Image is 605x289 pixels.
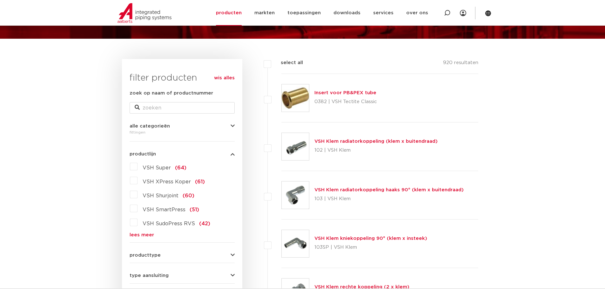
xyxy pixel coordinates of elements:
span: (60) [183,193,194,198]
span: VSH SudoPress RVS [143,221,195,226]
span: (64) [175,165,186,170]
span: VSH Super [143,165,171,170]
a: lees meer [130,233,235,237]
p: 0382 | VSH Tectite Classic [314,97,377,107]
span: producttype [130,253,161,258]
span: type aansluiting [130,273,169,278]
button: type aansluiting [130,273,235,278]
label: select all [271,59,303,67]
h3: filter producten [130,72,235,84]
div: fittingen [130,128,235,136]
p: 102 | VSH Klem [314,145,438,155]
span: VSH Shurjoint [143,193,178,198]
p: 920 resultaten [443,59,478,69]
p: 103SP | VSH Klem [314,242,427,253]
img: Thumbnail for Insert voor PB&PEX tube [282,84,309,112]
span: (42) [199,221,210,226]
a: VSH Klem radiatorkoppeling (klem x buitendraad) [314,139,438,144]
span: productlijn [130,152,156,156]
span: VSH XPress Koper [143,179,191,184]
span: VSH SmartPress [143,207,185,212]
a: wis alles [214,74,235,82]
button: productlijn [130,152,235,156]
span: alle categorieën [130,124,170,128]
input: zoeken [130,102,235,114]
a: Insert voor PB&PEX tube [314,90,376,95]
a: VSH Klem radiatorkoppeling haaks 90° (klem x buitendraad) [314,187,464,192]
span: (51) [190,207,199,212]
a: VSH Klem kniekoppeling 90° (klem x insteek) [314,236,427,241]
span: (61) [195,179,205,184]
img: Thumbnail for VSH Klem radiatorkoppeling (klem x buitendraad) [282,133,309,160]
button: alle categorieën [130,124,235,128]
button: producttype [130,253,235,258]
img: Thumbnail for VSH Klem kniekoppeling 90° (klem x insteek) [282,230,309,257]
label: zoek op naam of productnummer [130,89,213,97]
p: 103 | VSH Klem [314,194,464,204]
img: Thumbnail for VSH Klem radiatorkoppeling haaks 90° (klem x buitendraad) [282,181,309,209]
